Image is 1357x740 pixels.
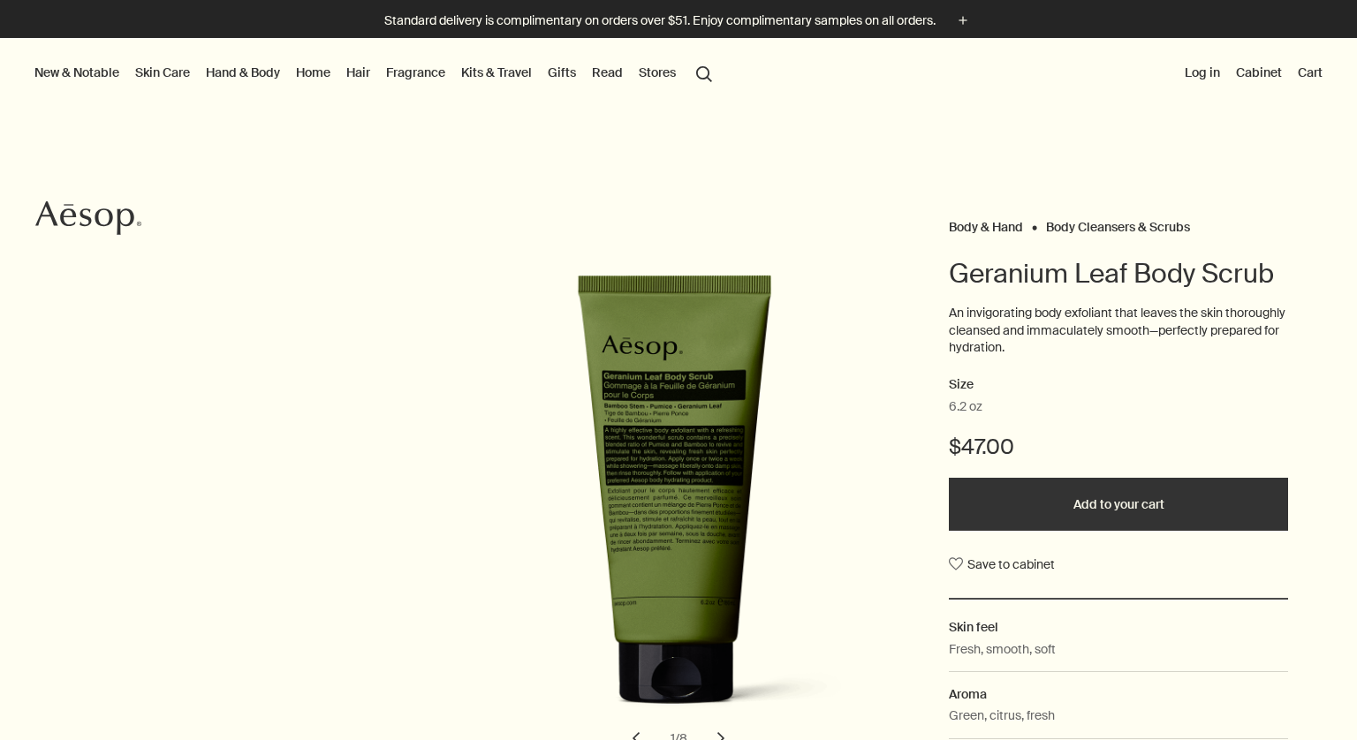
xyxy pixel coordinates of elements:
[949,398,982,416] span: 6.2 oz
[949,478,1288,531] button: Add to your cart - $47.00
[635,61,679,84] button: Stores
[31,196,146,245] a: Aesop
[949,639,1056,659] p: Fresh, smooth, soft
[132,61,193,84] a: Skin Care
[588,61,626,84] a: Read
[1294,61,1326,84] button: Cart
[343,61,374,84] a: Hair
[384,11,936,30] p: Standard delivery is complimentary on orders over $51. Enjoy complimentary samples on all orders.
[35,200,141,236] svg: Aesop
[519,275,908,736] img: Back of Geranium Leaf Body Scrub in green tube
[202,61,284,84] a: Hand & Body
[544,61,580,84] a: Gifts
[383,61,449,84] a: Fragrance
[949,305,1288,357] p: An invigorating body exfoliant that leaves the skin thoroughly cleansed and immaculately smooth—p...
[31,61,123,84] button: New & Notable
[1046,219,1190,227] a: Body Cleansers & Scrubs
[458,61,535,84] a: Kits & Travel
[1232,61,1285,84] a: Cabinet
[949,374,1288,396] h2: Size
[1181,38,1326,109] nav: supplementary
[384,11,973,31] button: Standard delivery is complimentary on orders over $51. Enjoy complimentary samples on all orders.
[949,256,1288,291] h1: Geranium Leaf Body Scrub
[949,433,1014,461] span: $47.00
[949,617,1288,637] h2: Skin feel
[688,56,720,89] button: Open search
[949,684,1288,704] h2: Aroma
[31,38,720,109] nav: primary
[949,706,1055,725] p: Green, citrus, fresh
[292,61,334,84] a: Home
[949,219,1023,227] a: Body & Hand
[949,548,1055,580] button: Save to cabinet
[1181,61,1224,84] button: Log in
